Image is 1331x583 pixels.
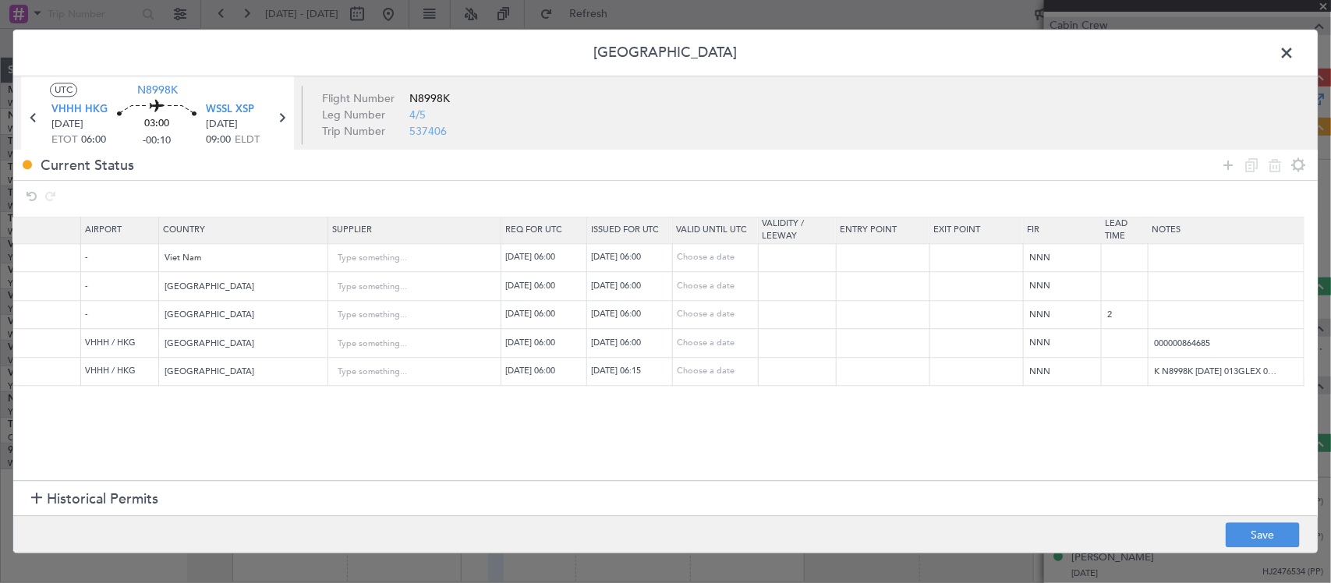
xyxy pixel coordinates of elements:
button: Save [1226,523,1300,548]
input: NNN [1028,337,1101,350]
input: NNN [1028,251,1101,264]
input: NNN [1028,308,1101,321]
header: [GEOGRAPHIC_DATA] [13,30,1318,76]
span: Lead Time [1106,217,1128,242]
span: Notes [1152,224,1181,235]
input: NNN [1028,280,1101,293]
input: NNN [1028,365,1101,378]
